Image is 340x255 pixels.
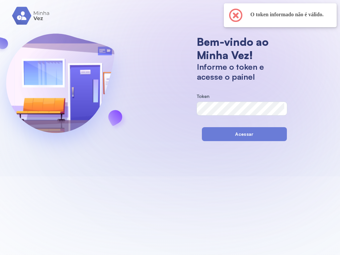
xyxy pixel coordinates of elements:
[197,35,287,62] h1: Bem-vindo ao Minha Vez!
[197,62,287,82] h1: Informe o token e acesse o painel
[197,93,210,99] span: Token
[202,127,287,141] button: Acessar
[250,11,326,18] h2: O token informado não é válido.
[12,7,50,25] img: logo.svg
